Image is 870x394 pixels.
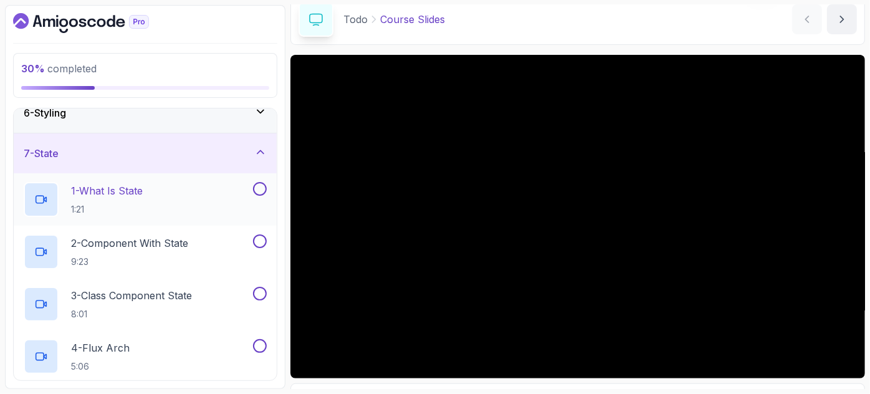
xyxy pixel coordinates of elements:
p: Course Slides [380,12,445,27]
h3: 7 - State [24,146,59,161]
button: 4-Flux Arch5:06 [24,339,267,374]
p: 3 - Class Component State [71,288,192,303]
p: 5:06 [71,360,130,373]
a: Dashboard [13,13,178,33]
p: Todo [343,12,368,27]
button: 6-Styling [14,93,277,133]
button: 7-State [14,133,277,173]
span: 30 % [21,62,45,75]
button: 2-Component With State9:23 [24,234,267,269]
button: next content [827,4,857,34]
p: 9:23 [71,256,188,268]
button: 1-What Is State1:21 [24,182,267,217]
p: 4 - Flux Arch [71,340,130,355]
button: previous content [792,4,822,34]
p: 2 - Component With State [71,236,188,251]
p: 1:21 [71,203,143,216]
p: 8:01 [71,308,192,320]
p: 1 - What Is State [71,183,143,198]
h3: 6 - Styling [24,105,66,120]
span: completed [21,62,97,75]
button: 3-Class Component State8:01 [24,287,267,322]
